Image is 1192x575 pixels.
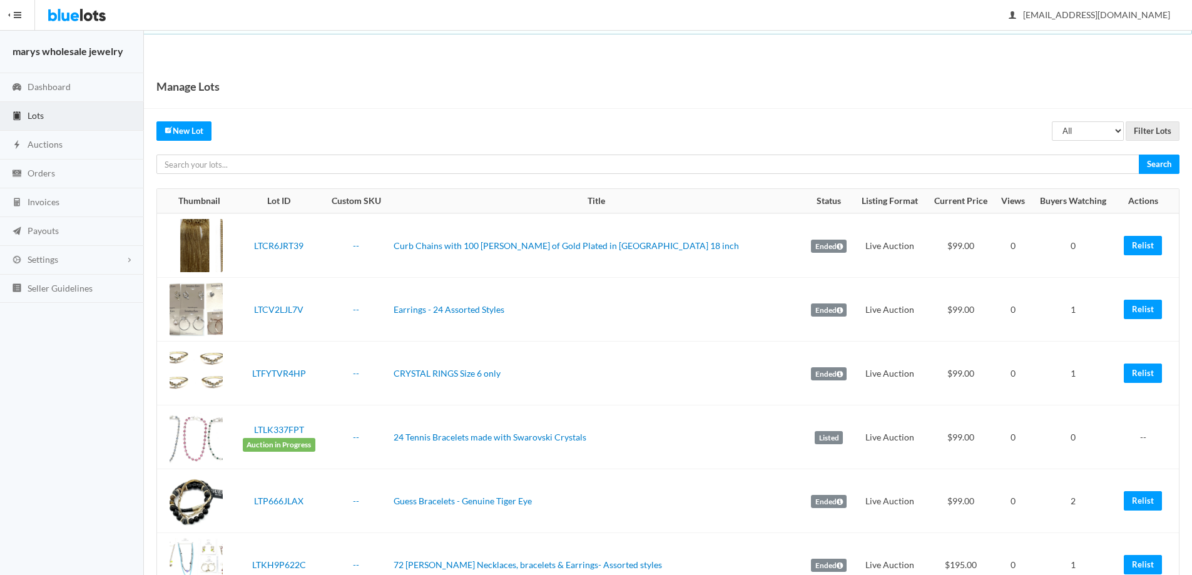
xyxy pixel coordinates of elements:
ion-icon: speedometer [11,82,23,94]
a: createNew Lot [156,121,211,141]
span: Payouts [28,225,59,236]
a: LTCV2LJL7V [254,304,303,315]
th: Actions [1115,189,1179,214]
td: Live Auction [854,469,926,533]
th: Lot ID [234,189,324,214]
ion-icon: clipboard [11,111,23,123]
span: [EMAIL_ADDRESS][DOMAIN_NAME] [1009,9,1170,20]
a: LTP666JLAX [254,496,303,506]
ion-icon: list box [11,283,23,295]
label: Ended [811,240,847,253]
td: $99.00 [926,342,995,405]
a: Relist [1124,236,1162,255]
input: Filter Lots [1126,121,1179,141]
a: Earrings - 24 Assorted Styles [394,304,504,315]
td: 0 [995,213,1032,278]
input: Search your lots... [156,155,1139,174]
span: Auctions [28,139,63,150]
a: CRYSTAL RINGS Size 6 only [394,368,501,379]
td: 2 [1032,469,1115,533]
input: Search [1139,155,1179,174]
a: -- [353,240,359,251]
a: 24 Tennis Bracelets made with Swarovski Crystals [394,432,586,442]
a: -- [353,368,359,379]
td: $99.00 [926,213,995,278]
td: 0 [1032,405,1115,469]
th: Custom SKU [324,189,389,214]
label: Ended [811,495,847,509]
label: Listed [815,431,843,445]
a: Relist [1124,491,1162,511]
th: Status [804,189,853,214]
a: -- [353,496,359,506]
th: Title [389,189,804,214]
span: Seller Guidelines [28,283,93,293]
td: 0 [995,278,1032,342]
a: LTLK337FPT [254,424,304,435]
h1: Manage Lots [156,77,220,96]
span: Lots [28,110,44,121]
ion-icon: paper plane [11,226,23,238]
label: Ended [811,559,847,572]
a: -- [353,304,359,315]
strong: marys wholesale jewelry [13,45,123,57]
a: LTKH9P622C [252,559,306,570]
label: Ended [811,367,847,381]
ion-icon: calculator [11,197,23,209]
td: 0 [995,342,1032,405]
label: Ended [811,303,847,317]
span: Dashboard [28,81,71,92]
th: Views [995,189,1032,214]
th: Listing Format [854,189,926,214]
a: Relist [1124,300,1162,319]
th: Current Price [926,189,995,214]
span: Orders [28,168,55,178]
a: 72 [PERSON_NAME] Necklaces, bracelets & Earrings- Assorted styles [394,559,662,570]
td: $99.00 [926,469,995,533]
span: Auction in Progress [243,438,315,452]
a: Relist [1124,364,1162,383]
ion-icon: person [1006,10,1019,22]
td: $99.00 [926,278,995,342]
a: LTFYTVR4HP [252,368,306,379]
td: 0 [1032,213,1115,278]
a: Guess Bracelets - Genuine Tiger Eye [394,496,532,506]
span: Settings [28,254,58,265]
a: Relist [1124,555,1162,574]
a: Curb Chains with 100 [PERSON_NAME] of Gold Plated in [GEOGRAPHIC_DATA] 18 inch [394,240,739,251]
td: -- [1115,405,1179,469]
a: -- [353,559,359,570]
th: Thumbnail [157,189,234,214]
td: 0 [995,405,1032,469]
td: 0 [995,469,1032,533]
td: Live Auction [854,405,926,469]
ion-icon: cog [11,255,23,267]
span: Invoices [28,196,59,207]
td: 1 [1032,278,1115,342]
ion-icon: cash [11,168,23,180]
td: $99.00 [926,405,995,469]
a: -- [353,432,359,442]
td: Live Auction [854,278,926,342]
td: 1 [1032,342,1115,405]
td: Live Auction [854,213,926,278]
a: LTCR6JRT39 [254,240,303,251]
ion-icon: create [165,126,173,134]
td: Live Auction [854,342,926,405]
ion-icon: flash [11,140,23,151]
th: Buyers Watching [1032,189,1115,214]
